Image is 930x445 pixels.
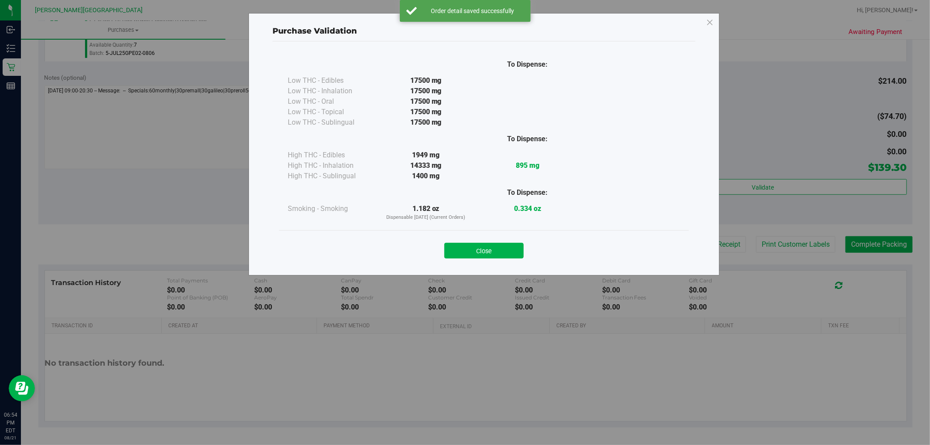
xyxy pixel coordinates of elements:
[375,214,477,221] p: Dispensable [DATE] (Current Orders)
[375,117,477,128] div: 17500 mg
[375,96,477,107] div: 17500 mg
[288,75,375,86] div: Low THC - Edibles
[288,171,375,181] div: High THC - Sublingual
[375,75,477,86] div: 17500 mg
[288,96,375,107] div: Low THC - Oral
[288,204,375,214] div: Smoking - Smoking
[477,187,578,198] div: To Dispense:
[288,117,375,128] div: Low THC - Sublingual
[288,107,375,117] div: Low THC - Topical
[273,26,357,36] span: Purchase Validation
[477,59,578,70] div: To Dispense:
[375,150,477,160] div: 1949 mg
[516,161,539,170] strong: 895 mg
[444,243,524,258] button: Close
[375,86,477,96] div: 17500 mg
[514,204,541,213] strong: 0.334 oz
[375,160,477,171] div: 14333 mg
[9,375,35,401] iframe: Resource center
[375,204,477,221] div: 1.182 oz
[288,150,375,160] div: High THC - Edibles
[375,107,477,117] div: 17500 mg
[422,7,524,15] div: Order detail saved successfully
[477,134,578,144] div: To Dispense:
[288,86,375,96] div: Low THC - Inhalation
[375,171,477,181] div: 1400 mg
[288,160,375,171] div: High THC - Inhalation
